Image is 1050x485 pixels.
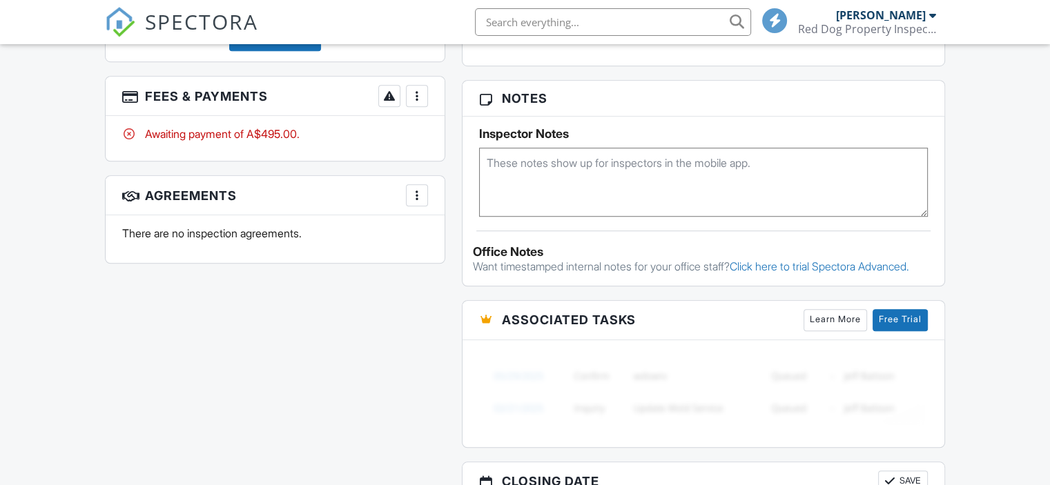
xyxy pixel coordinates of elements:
a: Free Trial [873,309,928,331]
div: Red Dog Property Inspections [798,22,936,36]
h3: Agreements [106,176,445,215]
p: There are no inspection agreements. [122,226,428,241]
h3: Notes [463,81,944,117]
span: Associated Tasks [502,310,636,329]
input: Search everything... [475,8,751,36]
img: The Best Home Inspection Software - Spectora [105,7,135,37]
img: blurred-tasks-251b60f19c3f713f9215ee2a18cbf2105fc2d72fcd585247cf5e9ec0c957c1dd.png [479,350,928,433]
span: SPECTORA [145,7,258,36]
p: Want timestamped internal notes for your office staff? [473,259,934,274]
a: Click here to trial Spectora Advanced. [730,259,909,273]
div: Office Notes [473,245,934,259]
h5: Inspector Notes [479,127,928,141]
h3: Fees & Payments [106,77,445,116]
a: Learn More [804,309,867,331]
a: SPECTORA [105,19,258,48]
div: Awaiting payment of A$495.00. [122,126,428,141]
div: [PERSON_NAME] [836,8,926,22]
